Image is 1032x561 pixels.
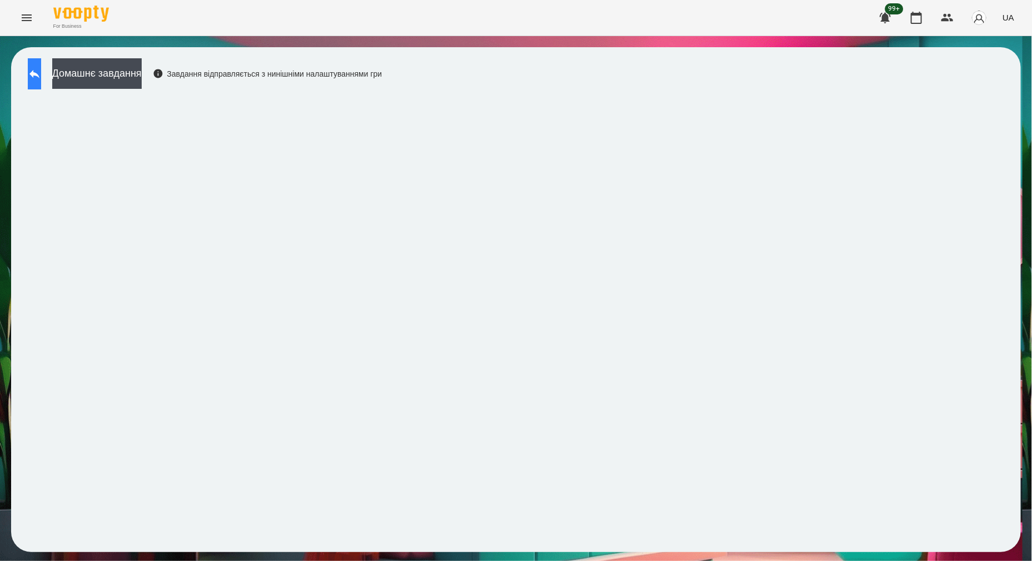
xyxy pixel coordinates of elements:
[52,58,142,89] button: Домашнє завдання
[998,7,1019,28] button: UA
[1003,12,1014,23] span: UA
[153,68,382,79] div: Завдання відправляється з нинішніми налаштуваннями гри
[885,3,904,14] span: 99+
[971,10,987,26] img: avatar_s.png
[53,23,109,30] span: For Business
[53,6,109,22] img: Voopty Logo
[13,4,40,31] button: Menu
